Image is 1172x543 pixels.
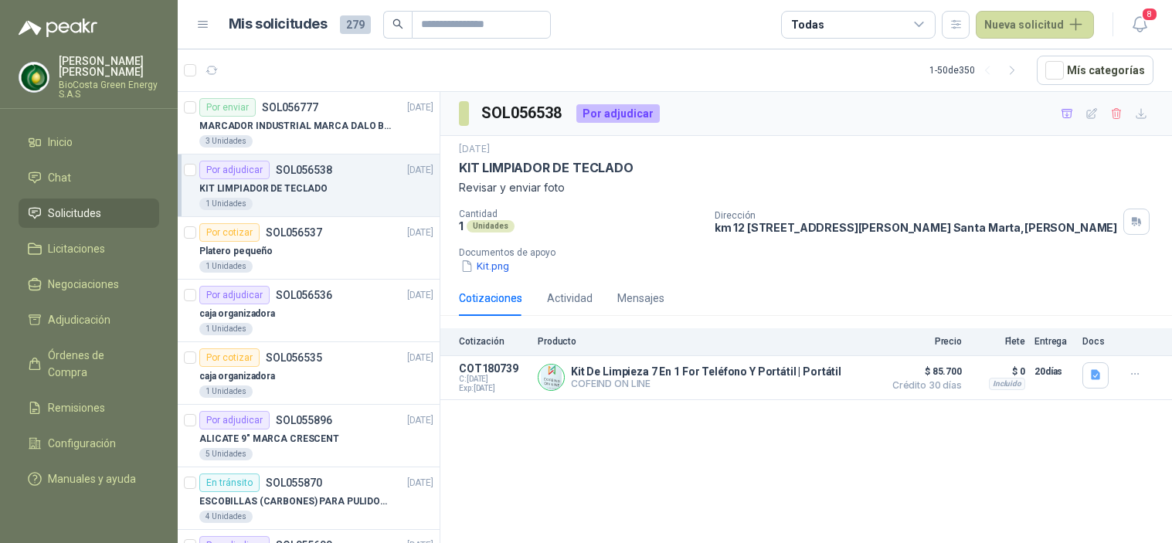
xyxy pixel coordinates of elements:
[715,210,1118,221] p: Dirección
[199,448,253,460] div: 5 Unidades
[19,341,159,387] a: Órdenes de Compra
[199,135,253,148] div: 3 Unidades
[407,413,433,428] p: [DATE]
[266,477,322,488] p: SOL055870
[199,494,392,509] p: ESCOBILLAS (CARBONES) PARA PULIDORA DEWALT
[885,336,962,347] p: Precio
[459,247,1166,258] p: Documentos de apoyo
[19,393,159,423] a: Remisiones
[199,369,275,384] p: caja organizadora
[199,119,392,134] p: MARCADOR INDUSTRIAL MARCA DALO BLANCO
[459,290,522,307] div: Cotizaciones
[19,270,159,299] a: Negociaciones
[48,205,101,222] span: Solicitudes
[19,19,97,37] img: Logo peakr
[199,198,253,210] div: 1 Unidades
[547,290,593,307] div: Actividad
[459,209,702,219] p: Cantidad
[459,160,634,176] p: KIT LIMPIADOR DE TECLADO
[199,307,275,321] p: caja organizadora
[199,511,253,523] div: 4 Unidades
[1034,336,1073,347] p: Entrega
[199,182,328,196] p: KIT LIMPIADOR DE TECLADO
[407,163,433,178] p: [DATE]
[48,399,105,416] span: Remisiones
[481,101,564,125] h3: SOL056538
[178,342,440,405] a: Por cotizarSOL056535[DATE] caja organizadora1 Unidades
[266,352,322,363] p: SOL056535
[59,56,159,77] p: [PERSON_NAME] [PERSON_NAME]
[178,154,440,217] a: Por adjudicarSOL056538[DATE] KIT LIMPIADOR DE TECLADO1 Unidades
[989,378,1025,390] div: Incluido
[459,258,511,274] button: Kit.png
[467,220,515,232] div: Unidades
[576,104,660,123] div: Por adjudicar
[199,348,260,367] div: Por cotizar
[48,347,144,381] span: Órdenes de Compra
[199,223,260,242] div: Por cotizar
[262,102,318,113] p: SOL056777
[19,199,159,228] a: Solicitudes
[276,290,332,300] p: SOL056536
[971,362,1025,381] p: $ 0
[340,15,371,34] span: 279
[407,351,433,365] p: [DATE]
[48,169,71,186] span: Chat
[976,11,1094,39] button: Nueva solicitud
[1034,362,1073,381] p: 20 días
[199,260,253,273] div: 1 Unidades
[266,227,322,238] p: SOL056537
[48,311,110,328] span: Adjudicación
[48,470,136,487] span: Manuales y ayuda
[229,13,328,36] h1: Mis solicitudes
[178,217,440,280] a: Por cotizarSOL056537[DATE] Platero pequeño1 Unidades
[885,362,962,381] span: $ 85.700
[1082,336,1113,347] p: Docs
[178,92,440,154] a: Por enviarSOL056777[DATE] MARCADOR INDUSTRIAL MARCA DALO BLANCO3 Unidades
[59,80,159,99] p: BioCosta Green Energy S.A.S
[199,323,253,335] div: 1 Unidades
[407,288,433,303] p: [DATE]
[19,305,159,334] a: Adjudicación
[407,100,433,115] p: [DATE]
[48,134,73,151] span: Inicio
[971,336,1025,347] p: Flete
[48,276,119,293] span: Negociaciones
[199,244,273,259] p: Platero pequeño
[276,415,332,426] p: SOL055896
[178,280,440,342] a: Por adjudicarSOL056536[DATE] caja organizadora1 Unidades
[459,142,490,157] p: [DATE]
[19,464,159,494] a: Manuales y ayuda
[199,161,270,179] div: Por adjudicar
[538,336,875,347] p: Producto
[178,405,440,467] a: Por adjudicarSOL055896[DATE] ALICATE 9" MARCA CRESCENT5 Unidades
[199,385,253,398] div: 1 Unidades
[885,381,962,390] span: Crédito 30 días
[459,179,1153,196] p: Revisar y enviar foto
[459,336,528,347] p: Cotización
[571,365,841,378] p: Kit De Limpieza 7 En 1 For Teléfono Y Portátil | Portátil
[199,98,256,117] div: Por enviar
[617,290,664,307] div: Mensajes
[538,365,564,390] img: Company Logo
[19,234,159,263] a: Licitaciones
[19,163,159,192] a: Chat
[199,432,339,446] p: ALICATE 9" MARCA CRESCENT
[276,165,332,175] p: SOL056538
[571,378,841,389] p: COFEIND ON LINE
[459,362,528,375] p: COT180739
[1141,7,1158,22] span: 8
[791,16,824,33] div: Todas
[1126,11,1153,39] button: 8
[199,286,270,304] div: Por adjudicar
[459,375,528,384] span: C: [DATE]
[407,226,433,240] p: [DATE]
[19,63,49,92] img: Company Logo
[199,473,260,492] div: En tránsito
[199,411,270,429] div: Por adjudicar
[407,476,433,490] p: [DATE]
[48,240,105,257] span: Licitaciones
[19,429,159,458] a: Configuración
[459,384,528,393] span: Exp: [DATE]
[392,19,403,29] span: search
